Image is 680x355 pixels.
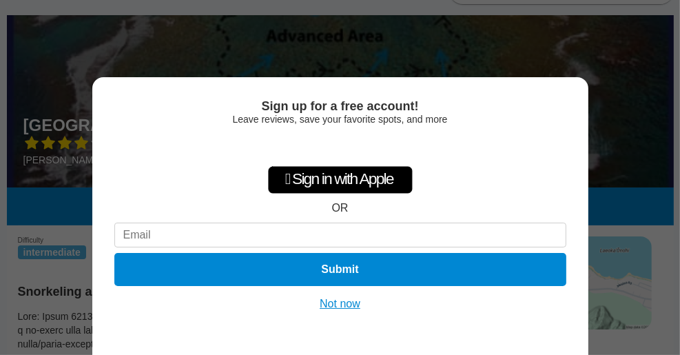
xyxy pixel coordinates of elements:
[114,253,566,286] button: Submit
[114,114,566,125] div: Leave reviews, save your favorite spots, and more
[332,202,349,214] div: OR
[268,166,413,194] div: Sign in with Apple
[114,223,566,247] input: Email
[270,132,410,162] iframe: Sign in with Google Button
[316,297,364,311] button: Not now
[114,99,566,114] div: Sign up for a free account!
